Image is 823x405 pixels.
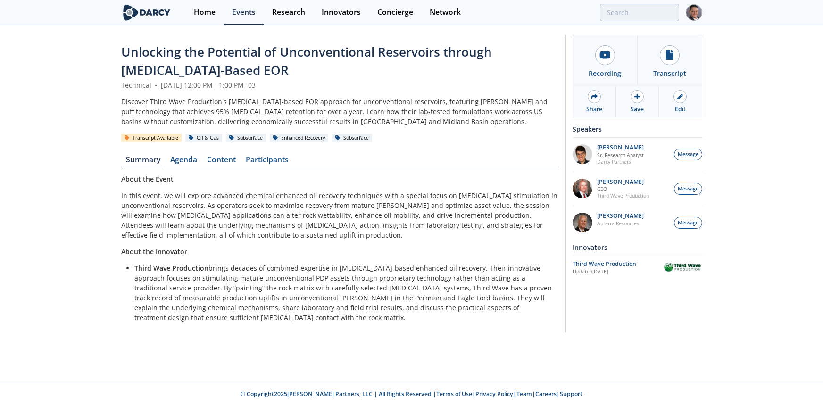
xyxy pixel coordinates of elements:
img: e9074cab-e2c1-4362-934b-f2572e4ea704 [573,213,592,232]
a: Team [516,390,532,398]
p: In this event, we will explore advanced chemical enhanced oil recovery techniques with a special ... [121,190,559,240]
img: Profile [686,4,702,21]
span: Message [678,219,698,227]
div: Enhanced Recovery [270,134,329,142]
p: Sr. Research Analyst [597,152,644,158]
a: Edit [659,85,701,117]
a: Support [560,390,582,398]
a: Third Wave Production Updated[DATE] Third Wave Production [573,259,702,276]
a: Transcript [637,35,702,85]
div: Oil & Gas [185,134,223,142]
a: Content [202,156,241,167]
p: [PERSON_NAME] [597,213,644,219]
input: Advanced Search [600,4,679,21]
div: Third Wave Production [573,260,663,268]
p: Auterra Resources [597,220,644,227]
p: [PERSON_NAME] [597,144,644,151]
div: Transcript Available [121,134,182,142]
p: Darcy Partners [597,158,644,165]
span: Message [678,151,698,158]
div: Home [194,8,216,16]
div: Save [631,105,644,114]
div: Network [430,8,461,16]
li: brings decades of combined expertise in [MEDICAL_DATA]-based enhanced oil recovery. Their innovat... [134,263,552,322]
div: Edit [675,105,686,114]
div: Share [586,105,602,114]
a: Careers [535,390,557,398]
iframe: chat widget [783,367,814,396]
p: CEO [597,186,649,192]
strong: Third Wave Production [134,264,208,273]
span: • [153,81,159,90]
img: Third Wave Production [663,262,702,274]
div: Technical [DATE] 12:00 PM - 1:00 PM -03 [121,80,559,90]
a: Agenda [166,156,202,167]
button: Message [674,183,702,195]
div: Research [272,8,305,16]
div: Transcript [653,68,686,78]
button: Message [674,149,702,160]
div: Innovators [573,239,702,256]
div: Subsurface [226,134,266,142]
span: Message [678,185,698,193]
p: Third Wave Production [597,192,649,199]
a: Privacy Policy [475,390,513,398]
div: Innovators [322,8,361,16]
div: Concierge [377,8,413,16]
div: Updated [DATE] [573,268,663,276]
img: logo-wide.svg [121,4,173,21]
span: Unlocking the Potential of Unconventional Reservoirs through [MEDICAL_DATA]-Based EOR [121,43,492,79]
img: pfbUXw5ZTiaeWmDt62ge [573,144,592,164]
div: Recording [589,68,621,78]
a: Participants [241,156,294,167]
a: Terms of Use [436,390,472,398]
div: Events [232,8,256,16]
p: [PERSON_NAME] [597,179,649,185]
a: Recording [573,35,638,85]
p: © Copyright 2025 [PERSON_NAME] Partners, LLC | All Rights Reserved | | | | | [63,390,761,398]
div: Subsurface [332,134,373,142]
img: f31228f9-d50d-48fd-a1a2-56f3da91aa48 [573,179,592,198]
strong: About the Event [121,174,174,183]
strong: About the Innovator [121,247,187,256]
a: Summary [121,156,166,167]
div: Discover Third Wave Production's [MEDICAL_DATA]-based EOR approach for unconventional reservoirs,... [121,97,559,126]
div: Speakers [573,121,702,137]
button: Message [674,217,702,229]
